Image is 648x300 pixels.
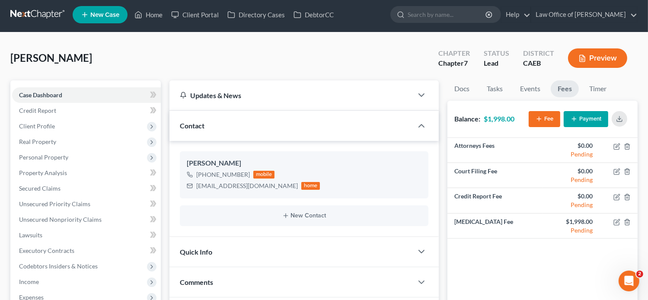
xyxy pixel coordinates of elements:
span: Unsecured Priority Claims [19,200,90,207]
a: Secured Claims [12,181,161,196]
a: Home [130,7,167,22]
button: New Contact [187,212,422,219]
span: Case Dashboard [19,91,62,99]
div: Chapter [438,48,470,58]
span: [PERSON_NAME] [10,51,92,64]
span: Comments [180,278,213,286]
span: 7 [464,59,468,67]
a: Tasks [480,80,510,97]
td: [MEDICAL_DATA] Fee [447,213,543,238]
button: Preview [568,48,627,68]
span: Client Profile [19,122,55,130]
a: Credit Report [12,103,161,118]
a: Unsecured Nonpriority Claims [12,212,161,227]
div: Chapter [438,58,470,68]
input: Search by name... [408,6,487,22]
span: Quick Info [180,248,212,256]
div: home [301,182,320,190]
strong: $1,998.00 [484,115,514,123]
span: Real Property [19,138,56,145]
div: $0.00 [549,141,593,150]
div: [EMAIL_ADDRESS][DOMAIN_NAME] [196,182,298,190]
div: mobile [253,171,275,179]
strong: Balance: [454,115,480,123]
a: Events [513,80,547,97]
div: Lead [484,58,509,68]
td: Attorneys Fees [447,138,543,163]
div: Pending [549,201,593,209]
a: Executory Contracts [12,243,161,259]
td: Credit Report Fee [447,188,543,213]
button: Payment [564,111,608,127]
span: Executory Contracts [19,247,74,254]
a: Case Dashboard [12,87,161,103]
div: [PERSON_NAME] [187,158,422,169]
div: [PHONE_NUMBER] [196,170,250,179]
td: Court Filing Fee [447,163,543,188]
div: Pending [549,176,593,184]
span: New Case [90,12,119,18]
a: DebtorCC [289,7,338,22]
span: Property Analysis [19,169,67,176]
span: Contact [180,121,204,130]
a: Client Portal [167,7,223,22]
div: CAEB [523,58,554,68]
a: Law Office of [PERSON_NAME] [531,7,637,22]
div: District [523,48,554,58]
div: Status [484,48,509,58]
span: Unsecured Nonpriority Claims [19,216,102,223]
a: Directory Cases [223,7,289,22]
div: $0.00 [549,167,593,176]
span: Income [19,278,39,285]
div: $0.00 [549,192,593,201]
span: Secured Claims [19,185,61,192]
span: Codebtors Insiders & Notices [19,262,98,270]
a: Property Analysis [12,165,161,181]
span: Lawsuits [19,231,42,239]
a: Lawsuits [12,227,161,243]
div: Pending [549,150,593,159]
a: Help [501,7,530,22]
button: Fee [529,111,560,127]
div: $1,998.00 [549,217,593,226]
span: Credit Report [19,107,56,114]
a: Fees [551,80,579,97]
a: Timer [582,80,613,97]
span: 2 [636,271,643,278]
a: Docs [447,80,476,97]
iframe: Intercom live chat [619,271,639,291]
div: Pending [549,226,593,235]
span: Personal Property [19,153,68,161]
div: Updates & News [180,91,403,100]
a: Unsecured Priority Claims [12,196,161,212]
